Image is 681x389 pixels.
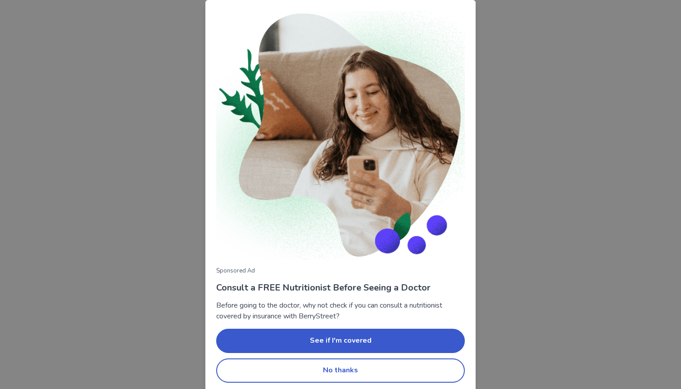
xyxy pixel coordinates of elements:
[216,267,465,276] p: Sponsored Ad
[216,281,465,295] p: Consult a FREE Nutritionist Before Seeing a Doctor
[216,358,465,383] button: No thanks
[216,329,465,353] button: See if I'm covered
[216,11,465,259] img: Woman consulting with nutritionist on phone
[216,300,465,322] p: Before going to the doctor, why not check if you can consult a nutritionist covered by insurance ...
